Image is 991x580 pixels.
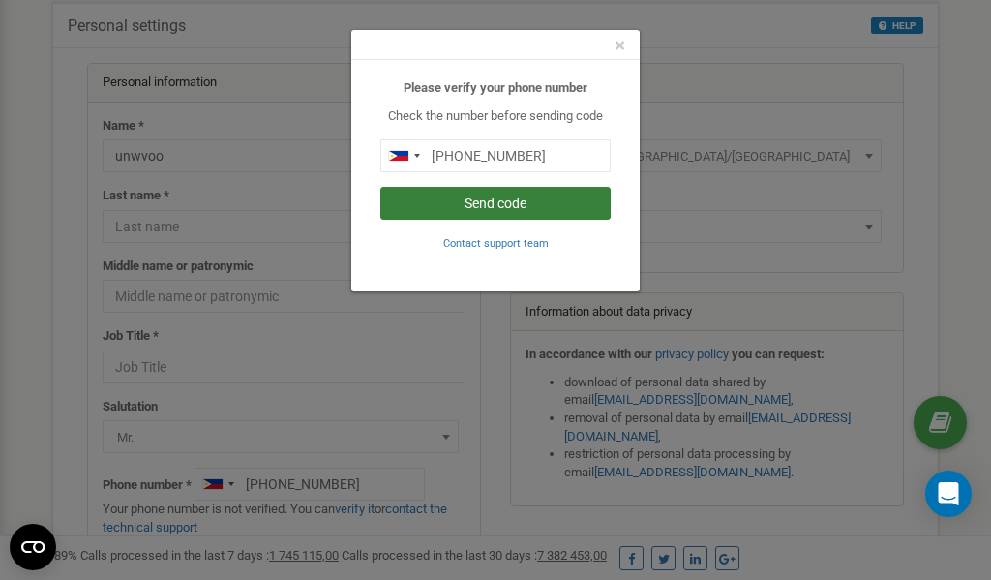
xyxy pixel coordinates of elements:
b: Please verify your phone number [404,80,587,95]
small: Contact support team [443,237,549,250]
p: Check the number before sending code [380,107,611,126]
button: Close [615,36,625,56]
button: Open CMP widget [10,524,56,570]
span: × [615,34,625,57]
div: Telephone country code [381,140,426,171]
div: Open Intercom Messenger [925,471,972,517]
input: 0905 123 4567 [380,139,611,172]
button: Send code [380,187,611,220]
a: Contact support team [443,235,549,250]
